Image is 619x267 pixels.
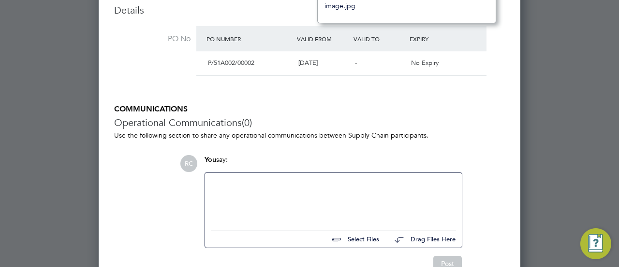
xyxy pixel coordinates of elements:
button: Engage Resource Center [580,228,611,259]
h3: Operational Communications [114,116,505,129]
button: Drag Files Here [387,230,456,250]
h5: COMMUNICATIONS [114,104,505,114]
div: Valid From [295,30,351,47]
span: You [205,156,216,164]
span: RC [180,155,197,172]
span: [DATE] [298,59,318,67]
p: Use the following section to share any operational communications between Supply Chain participants. [114,131,505,140]
span: P/51A002/00002 [208,59,254,67]
div: Valid To [351,30,408,47]
div: Expiry [407,30,464,47]
span: - [355,59,357,67]
div: say: [205,155,462,172]
span: No Expiry [411,59,439,67]
label: PO No [114,34,191,44]
div: PO Number [204,30,295,47]
span: (0) [242,116,252,129]
h3: Details [114,4,505,16]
